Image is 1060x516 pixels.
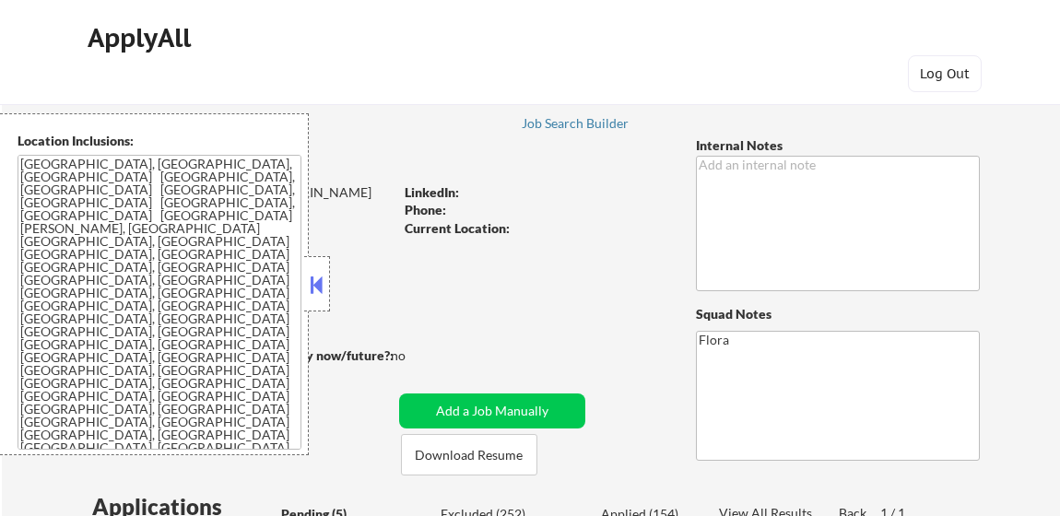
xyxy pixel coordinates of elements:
[405,184,459,200] strong: LinkedIn:
[391,346,443,365] div: no
[696,136,980,155] div: Internal Notes
[522,116,630,135] a: Job Search Builder
[88,22,196,53] div: ApplyAll
[522,117,630,130] div: Job Search Builder
[18,132,301,150] div: Location Inclusions:
[405,220,510,236] strong: Current Location:
[696,305,980,323] div: Squad Notes
[405,202,446,217] strong: Phone:
[399,393,585,428] button: Add a Job Manually
[401,434,537,475] button: Download Resume
[908,55,982,92] button: Log Out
